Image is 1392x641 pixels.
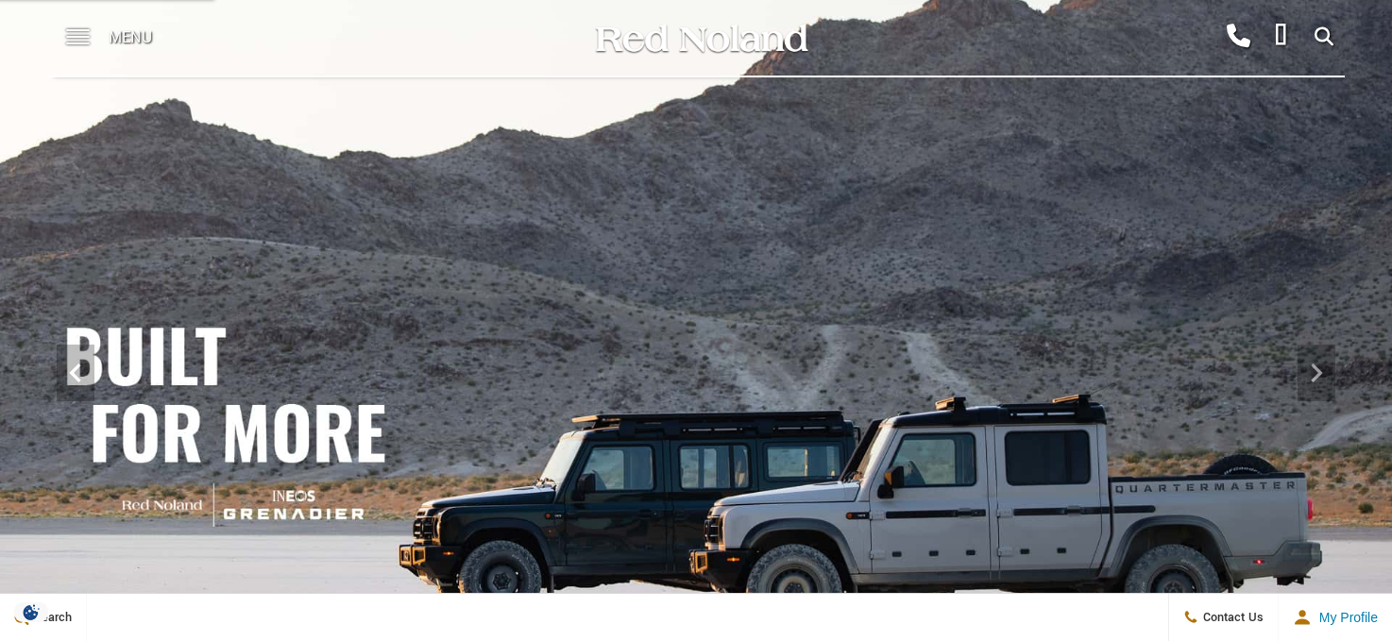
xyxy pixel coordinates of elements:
[57,345,94,401] div: Previous
[9,602,53,622] section: Click to Open Cookie Consent Modal
[592,22,809,55] img: Red Noland Auto Group
[1279,594,1392,641] button: Open user profile menu
[1312,610,1378,625] span: My Profile
[9,602,53,622] img: Opt-Out Icon
[1298,345,1335,401] div: Next
[1198,609,1264,626] span: Contact Us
